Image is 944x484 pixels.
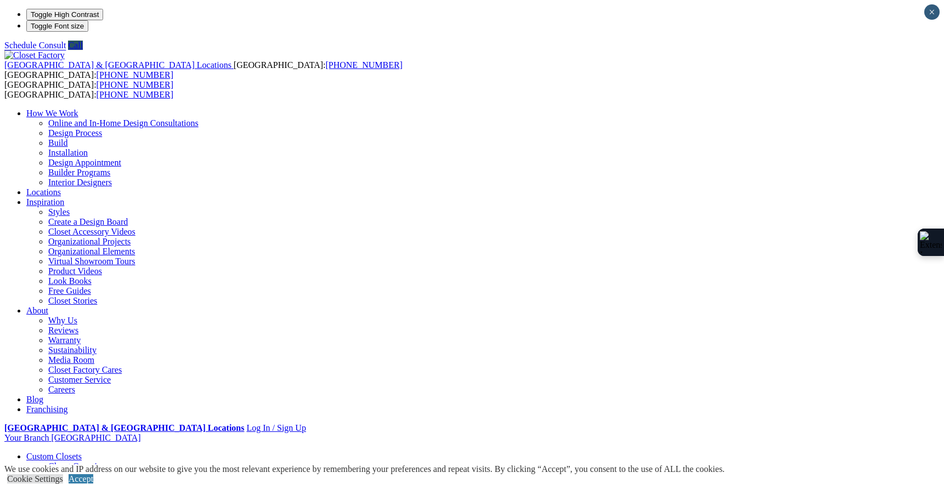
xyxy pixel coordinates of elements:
a: Virtual Showroom Tours [48,257,135,266]
div: We use cookies and IP address on our website to give you the most relevant experience by remember... [4,464,725,474]
a: Build [48,138,68,147]
span: Toggle High Contrast [31,10,99,19]
span: [GEOGRAPHIC_DATA] & [GEOGRAPHIC_DATA] Locations [4,60,231,70]
a: Media Room [48,355,94,365]
a: About [26,306,48,315]
img: Extension Icon [920,231,942,253]
span: Your Branch [4,433,49,442]
a: Log In / Sign Up [246,423,306,432]
a: Locations [26,187,61,197]
a: Careers [48,385,75,394]
a: Styles [48,207,70,217]
span: [GEOGRAPHIC_DATA]: [GEOGRAPHIC_DATA]: [4,60,403,79]
a: Blog [26,395,43,404]
a: Builder Programs [48,168,110,177]
a: Design Process [48,128,102,138]
a: Installation [48,148,88,157]
a: [PHONE_NUMBER] [97,70,173,79]
a: Accept [69,474,93,483]
a: Custom Closets [26,452,82,461]
a: Online and In-Home Design Consultations [48,118,199,128]
a: Sustainability [48,345,97,355]
a: Customer Service [48,375,111,384]
a: Interior Designers [48,178,112,187]
a: [PHONE_NUMBER] [97,80,173,89]
a: [GEOGRAPHIC_DATA] & [GEOGRAPHIC_DATA] Locations [4,60,234,70]
a: Reviews [48,326,78,335]
a: Franchising [26,405,68,414]
span: [GEOGRAPHIC_DATA] [51,433,140,442]
a: Design Appointment [48,158,121,167]
a: Organizational Elements [48,247,135,256]
a: [PHONE_NUMBER] [97,90,173,99]
a: Organizational Projects [48,237,131,246]
a: How We Work [26,109,78,118]
a: Closet Accessory Videos [48,227,135,236]
button: Toggle Font size [26,20,88,32]
a: Call [68,41,83,50]
a: Closet Organizers [48,462,111,471]
a: Look Books [48,276,92,286]
a: Cookie Settings [7,474,63,483]
a: Warranty [48,335,81,345]
a: Inspiration [26,197,64,207]
button: Close [924,4,940,20]
button: Toggle High Contrast [26,9,103,20]
a: Why Us [48,316,77,325]
a: Create a Design Board [48,217,128,226]
a: Schedule Consult [4,41,66,50]
a: [PHONE_NUMBER] [325,60,402,70]
a: [GEOGRAPHIC_DATA] & [GEOGRAPHIC_DATA] Locations [4,423,244,432]
a: Closet Stories [48,296,97,305]
a: Free Guides [48,286,91,295]
img: Closet Factory [4,50,65,60]
a: Product Videos [48,266,102,276]
a: Closet Factory Cares [48,365,122,374]
a: Your Branch [GEOGRAPHIC_DATA] [4,433,141,442]
span: Toggle Font size [31,22,84,30]
span: [GEOGRAPHIC_DATA]: [GEOGRAPHIC_DATA]: [4,80,173,99]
